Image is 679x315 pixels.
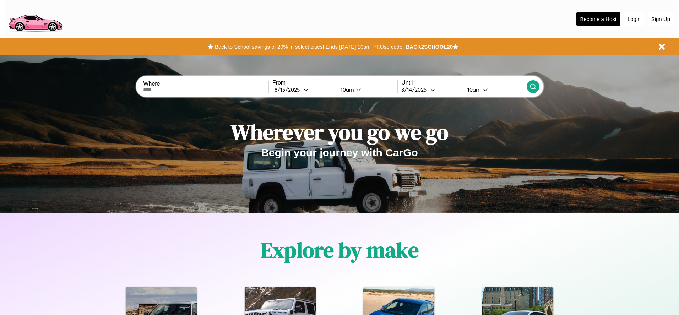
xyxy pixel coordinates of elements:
button: 10am [462,86,526,93]
button: Become a Host [576,12,620,26]
b: BACK2SCHOOL20 [406,44,453,50]
img: logo [5,4,65,33]
div: 8 / 14 / 2025 [401,86,430,93]
button: Sign Up [648,12,674,26]
button: Login [624,12,644,26]
div: 10am [337,86,356,93]
button: 10am [335,86,397,93]
button: Back to School savings of 20% in select cities! Ends [DATE] 10am PT.Use code: [213,42,406,52]
label: Where [143,81,268,87]
div: 8 / 13 / 2025 [275,86,303,93]
label: Until [401,80,526,86]
label: From [272,80,397,86]
div: 10am [464,86,483,93]
button: 8/13/2025 [272,86,335,93]
h1: Explore by make [261,235,419,265]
